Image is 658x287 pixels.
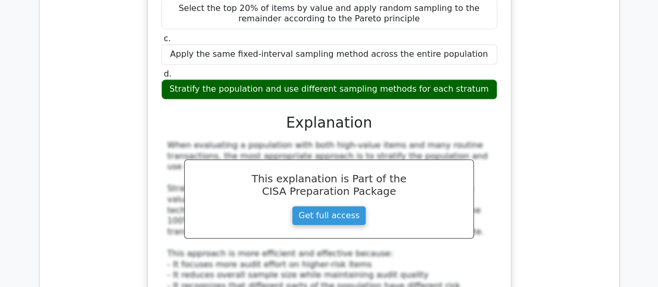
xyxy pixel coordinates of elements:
[164,33,171,43] span: c.
[292,206,366,226] a: Get full access
[161,44,497,65] div: Apply the same fixed-interval sampling method across the entire population
[161,79,497,99] div: Stratify the population and use different sampling methods for each stratum
[167,114,491,132] h3: Explanation
[164,69,172,79] span: d.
